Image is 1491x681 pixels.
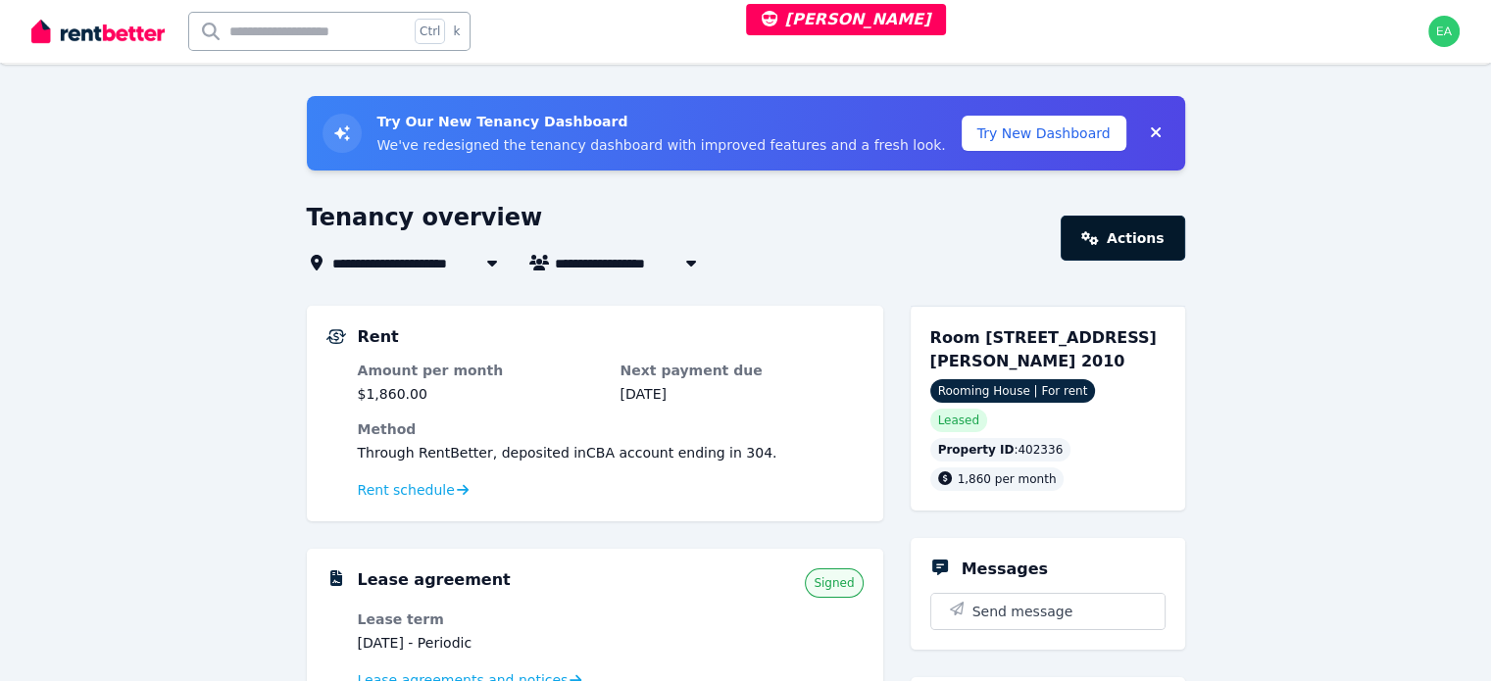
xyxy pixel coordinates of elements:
[415,19,445,44] span: Ctrl
[358,609,601,629] dt: Lease term
[930,328,1157,370] span: Room [STREET_ADDRESS][PERSON_NAME] 2010
[621,361,864,380] dt: Next payment due
[938,442,1015,458] span: Property ID
[358,384,601,404] dd: $1,860.00
[307,96,1185,170] div: Try New Tenancy Dashboard
[931,594,1165,629] button: Send message
[358,325,399,349] h5: Rent
[958,472,1057,486] span: 1,860 per month
[962,558,1048,581] h5: Messages
[962,116,1126,151] button: Try New Dashboard
[972,602,1073,621] span: Send message
[930,379,1096,403] span: Rooming House | For rent
[377,112,946,131] h3: Try Our New Tenancy Dashboard
[358,445,777,461] span: Through RentBetter , deposited in CBA account ending in 304 .
[1142,118,1169,149] button: Collapse banner
[358,480,470,500] a: Rent schedule
[762,10,931,28] span: [PERSON_NAME]
[377,135,946,155] p: We've redesigned the tenancy dashboard with improved features and a fresh look.
[930,438,1071,462] div: : 402336
[453,24,460,39] span: k
[938,413,979,428] span: Leased
[1428,16,1460,47] img: earl@rentbetter.com.au
[358,568,511,592] h5: Lease agreement
[358,480,455,500] span: Rent schedule
[358,633,601,653] dd: [DATE] - Periodic
[1061,216,1184,261] a: Actions
[621,384,864,404] dd: [DATE]
[307,202,543,233] h1: Tenancy overview
[814,575,854,591] span: Signed
[358,361,601,380] dt: Amount per month
[31,17,165,46] img: RentBetter
[326,329,346,344] img: Rental Payments
[358,419,864,439] dt: Method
